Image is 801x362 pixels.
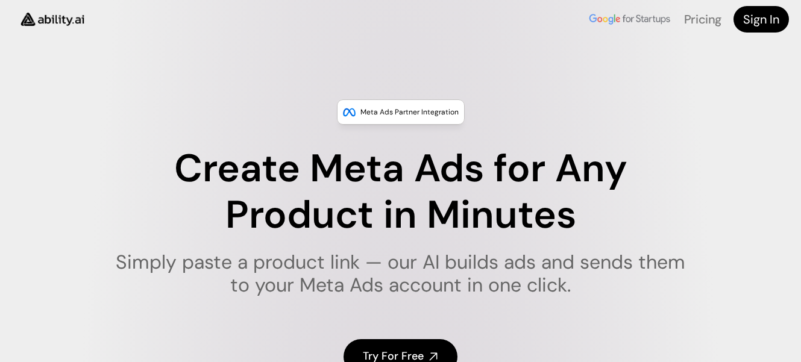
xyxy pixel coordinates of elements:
a: Pricing [684,11,721,27]
p: Meta Ads Partner Integration [360,106,459,118]
h1: Simply paste a product link — our AI builds ads and sends them to your Meta Ads account in one cl... [108,251,693,297]
a: Sign In [733,6,789,33]
h1: Create Meta Ads for Any Product in Minutes [108,146,693,239]
h4: Sign In [743,11,779,28]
